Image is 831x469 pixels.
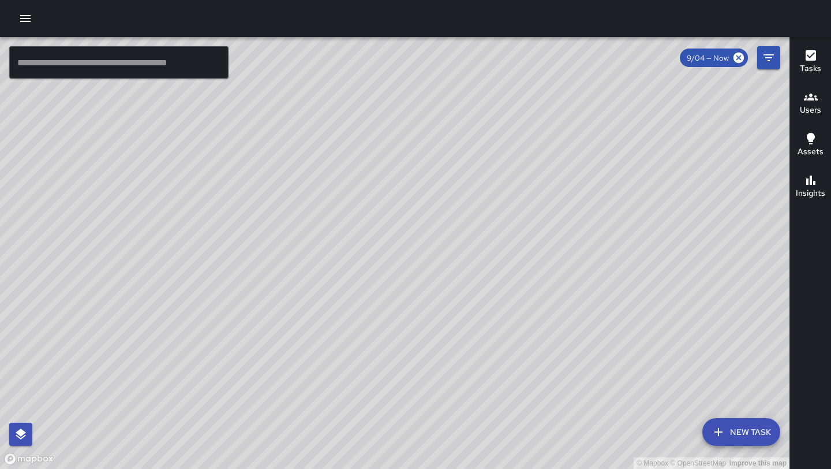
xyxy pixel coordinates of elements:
[680,49,748,67] div: 9/04 — Now
[702,418,780,446] button: New Task
[790,42,831,83] button: Tasks
[680,53,736,63] span: 9/04 — Now
[796,187,825,200] h6: Insights
[790,83,831,125] button: Users
[800,104,821,117] h6: Users
[790,166,831,208] button: Insights
[800,62,821,75] h6: Tasks
[790,125,831,166] button: Assets
[798,146,823,158] h6: Assets
[757,46,780,69] button: Filters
